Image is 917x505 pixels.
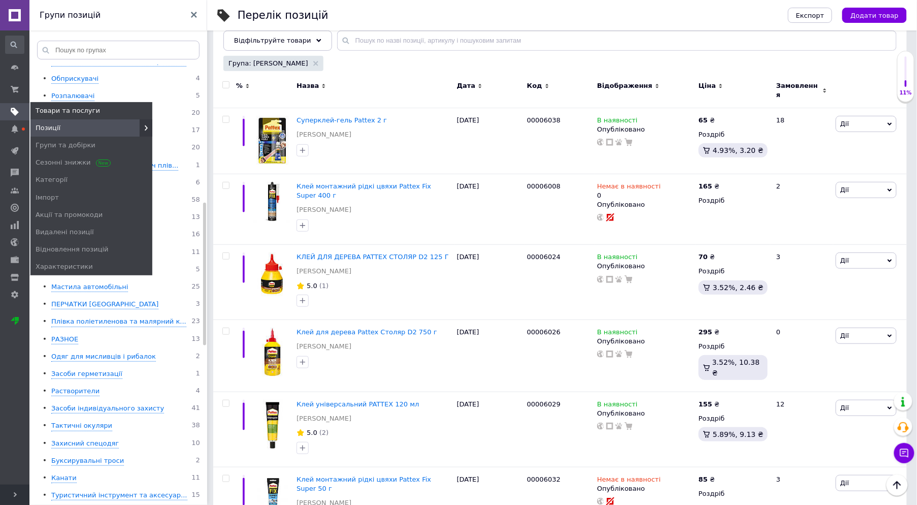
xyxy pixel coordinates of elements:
span: 11 [191,474,200,483]
span: Замовлення [776,81,820,100]
a: Відновлення позицій [30,241,152,258]
b: 155 [699,400,712,408]
input: Пошук по назві позиції, артикулу і пошуковим запитам [337,30,897,51]
a: [PERSON_NAME] [297,130,351,139]
div: Перелік позицій [238,10,329,21]
div: Мастила автомобільні [51,282,128,292]
span: 4.93%, 3.20 ₴ [713,146,764,154]
span: 5.0 [307,429,317,436]
span: Додати товар [850,12,899,19]
span: 00006026 [527,328,561,336]
div: Опубліковано [597,200,694,209]
div: [DATE] [454,245,525,320]
a: Категорії [30,171,152,188]
div: ₴ [699,116,715,125]
div: Роздріб [699,267,768,276]
span: Експорт [796,12,825,19]
span: 25 [191,282,200,292]
a: Клей універсальний PATTEX 120 мл [297,400,419,408]
button: Наверх [887,475,908,496]
img: Клей монтажный жидкие гвозди Pattex Fix Super 400 г [254,182,291,223]
a: Позиції [30,119,152,137]
div: 12 [770,392,833,467]
div: ₴ [699,400,719,409]
span: Дата [457,81,476,90]
div: Засоби герметизації [51,369,122,379]
span: % [236,81,243,90]
div: ₴ [699,328,719,337]
div: 3 [770,245,833,320]
b: 295 [699,328,712,336]
div: Одяг для мисливців і рибалок [51,352,156,362]
div: 11% [898,89,914,97]
span: 5.89%, 9.13 ₴ [713,430,764,438]
a: Клей монтажний рідкі цвяхи Pattex Fix Super 50 г [297,476,431,492]
div: Туристичний інструмент та аксесуар... [51,491,187,500]
div: 2 [770,174,833,245]
div: Опубліковано [597,409,694,418]
span: 00006029 [527,400,561,408]
span: Назва [297,81,319,90]
a: Клей монтажний рідкі цвяхи Pattex Fix Super 400 г [297,182,431,199]
a: Клей для дерева Pattex Столяр D2 750 г [297,328,437,336]
span: Імпорт [36,193,59,202]
span: 4 [196,74,200,84]
span: 3.52%, 2.46 ₴ [713,283,764,292]
div: [DATE] [454,174,525,245]
div: Плівка поліетиленова та малярний к... [51,317,186,327]
a: Групи та добірки [30,137,152,154]
div: ₴ [699,253,715,262]
span: 00006032 [527,476,561,483]
span: 20 [191,109,200,118]
span: 13 [191,335,200,344]
div: Роздріб [699,489,768,498]
span: 16 [191,230,200,240]
div: 18 [770,108,833,174]
span: 00006024 [527,253,561,261]
b: 70 [699,253,708,261]
div: Растворители [51,387,100,396]
span: Немає в наявності [597,182,661,193]
span: Товари та послуги [36,106,100,115]
span: 5.0 [307,282,317,290]
img: Клей универсальный PATTEX 120 мл [255,400,290,450]
span: 38 [191,421,200,431]
span: Дії [840,120,849,128]
div: Розпалювачі [51,91,94,101]
div: 0 [770,320,833,392]
a: [PERSON_NAME] [297,267,351,276]
span: Немає в наявності [597,476,661,486]
span: Видалені позиції [36,228,94,237]
span: (1) [319,282,329,290]
div: Тактичні окуляри [51,421,112,431]
span: В наявності [597,400,638,411]
span: Дії [840,404,849,412]
img: КЛЕЙ ДЛЯ ДЕРЕВА PATTEX СТОЛЯР D2 125 Г [254,253,291,297]
button: Додати товар [842,8,907,23]
span: 58 [191,196,200,205]
div: Буксирувальні троси [51,456,124,466]
span: 10 [191,439,200,449]
span: 20 [191,143,200,153]
span: 2 [196,456,200,466]
span: Дії [840,257,849,264]
div: РАЗНОЕ [51,335,78,344]
b: 165 [699,182,712,190]
span: Код [527,81,542,90]
span: Ціна [699,81,716,90]
a: Акції та промокоди [30,206,152,224]
span: Відфільтруйте товари [234,37,311,44]
span: 2 [196,352,200,362]
span: В наявності [597,328,638,339]
span: 3.52%, 10.38 ₴ [712,358,760,376]
div: Опубліковано [597,125,694,134]
div: Засоби індивідуального захисту [51,404,164,414]
a: [PERSON_NAME] [297,205,351,214]
div: Роздріб [699,196,768,205]
div: ПЕРЧАТКИ [GEOGRAPHIC_DATA] [51,300,158,309]
span: 00006008 [527,182,561,190]
a: Видалені позиції [30,224,152,241]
